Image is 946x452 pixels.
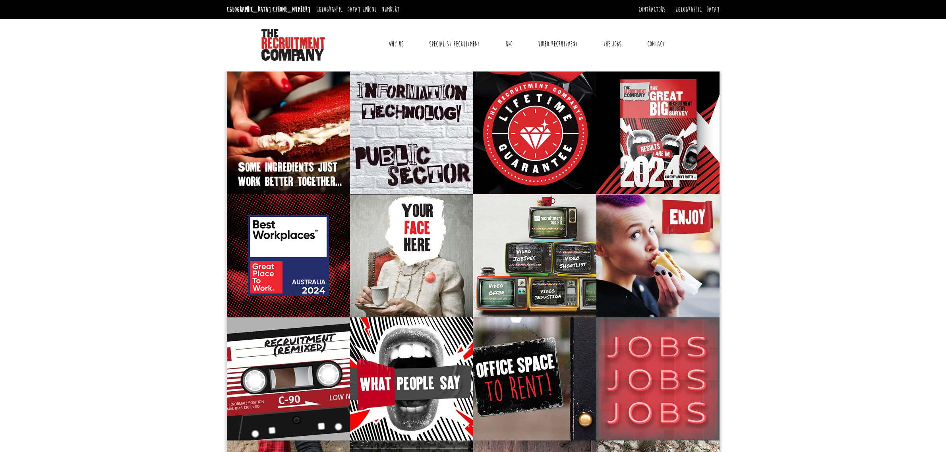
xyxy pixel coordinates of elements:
[500,34,518,54] a: RPO
[597,34,627,54] a: The Jobs
[638,5,665,14] a: Contractors
[675,5,720,14] a: [GEOGRAPHIC_DATA]
[261,29,325,61] img: The Recruitment Company
[383,34,410,54] a: Why Us
[532,34,584,54] a: Video Recruitment
[641,34,671,54] a: Contact
[314,3,402,16] li: [GEOGRAPHIC_DATA]:
[225,3,312,16] li: [GEOGRAPHIC_DATA]:
[423,34,486,54] a: Specialist Recruitment
[362,5,400,14] a: [PHONE_NUMBER]
[273,5,310,14] a: [PHONE_NUMBER]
